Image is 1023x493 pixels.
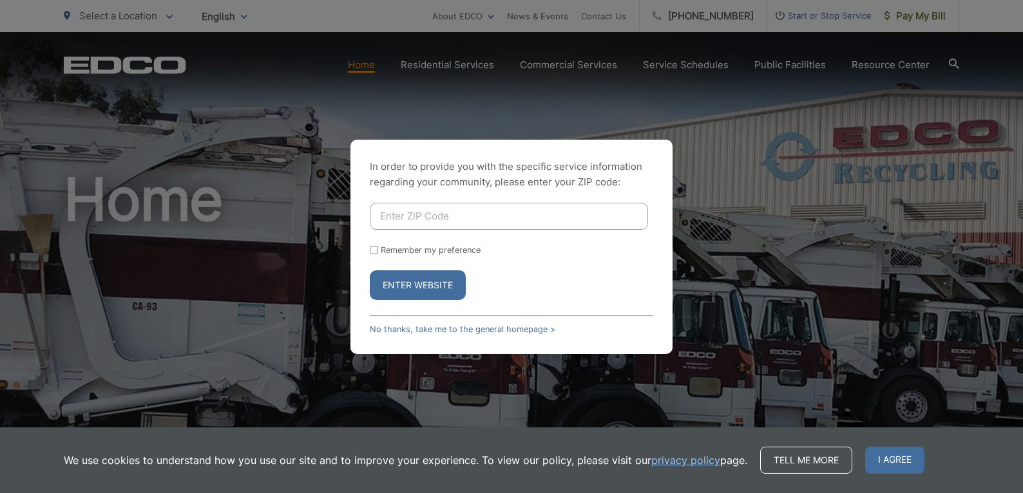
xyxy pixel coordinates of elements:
input: Enter ZIP Code [370,203,648,230]
p: In order to provide you with the specific service information regarding your community, please en... [370,159,653,190]
a: No thanks, take me to the general homepage > [370,324,555,334]
span: I agree [865,447,924,474]
button: Enter Website [370,270,466,300]
a: Tell me more [760,447,852,474]
p: We use cookies to understand how you use our site and to improve your experience. To view our pol... [64,452,747,468]
label: Remember my preference [381,245,481,255]
a: privacy policy [651,452,720,468]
